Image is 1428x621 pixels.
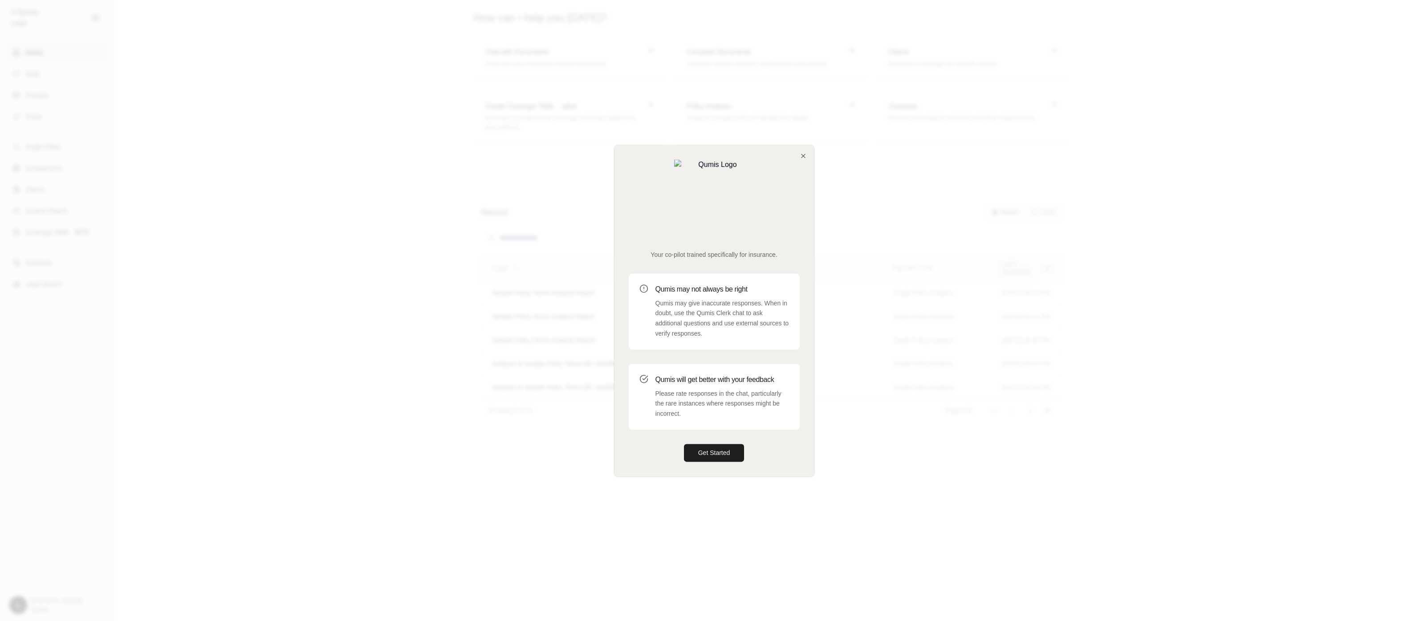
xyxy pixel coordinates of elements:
p: Your co-pilot trained specifically for insurance. [629,250,800,259]
button: Get Started [684,444,745,462]
h3: Qumis will get better with your feedback [655,374,789,385]
h3: Qumis may not always be right [655,284,789,295]
p: Qumis may give inaccurate responses. When in doubt, use the Qumis Clerk chat to ask additional qu... [655,298,789,339]
img: Qumis Logo [674,159,754,239]
p: Please rate responses in the chat, particularly the rare instances where responses might be incor... [655,389,789,419]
